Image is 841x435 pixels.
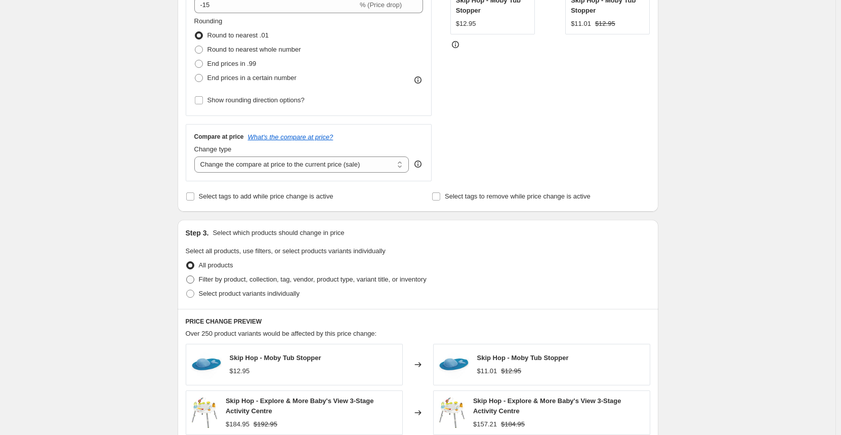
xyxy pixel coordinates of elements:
[226,419,249,429] div: $184.95
[473,419,497,429] div: $157.21
[248,133,333,141] button: What's the compare at price?
[226,397,374,415] span: Skip Hop - Explore & More Baby's View 3-Stage Activity Centre
[191,398,218,428] img: skip-hop-explore-more-baby-s-view-3-stage-activity-centre-31223399947_80x.jpg
[413,159,423,169] div: help
[473,397,621,415] span: Skip Hop - Explore & More Baby's View 3-Stage Activity Centre
[595,19,615,29] strike: $12.95
[501,419,525,429] strike: $184.95
[439,349,469,380] img: skip-hop-moby-tub-stopper-31223397259_80x.jpg
[191,349,222,380] img: skip-hop-moby-tub-stopper-31223397259_80x.jpg
[194,145,232,153] span: Change type
[439,398,465,428] img: skip-hop-explore-more-baby-s-view-3-stage-activity-centre-31223399947_80x.jpg
[186,318,650,326] h6: PRICE CHANGE PREVIEW
[445,192,591,200] span: Select tags to remove while price change is active
[230,354,321,362] span: Skip Hop - Moby Tub Stopper
[477,354,569,362] span: Skip Hop - Moby Tub Stopper
[207,46,301,53] span: Round to nearest whole number
[186,247,386,255] span: Select all products, use filters, or select products variants individually
[456,19,476,29] div: $12.95
[194,17,223,25] span: Rounding
[254,419,277,429] strike: $192.95
[194,133,244,141] h3: Compare at price
[207,31,269,39] span: Round to nearest .01
[186,228,209,238] h2: Step 3.
[571,19,591,29] div: $11.01
[199,261,233,269] span: All products
[501,366,521,376] strike: $12.95
[186,330,377,337] span: Over 250 product variants would be affected by this price change:
[199,290,300,297] span: Select product variants individually
[207,74,297,82] span: End prices in a certain number
[207,96,305,104] span: Show rounding direction options?
[207,60,257,67] span: End prices in .99
[213,228,344,238] p: Select which products should change in price
[230,366,250,376] div: $12.95
[199,192,333,200] span: Select tags to add while price change is active
[360,1,402,9] span: % (Price drop)
[477,366,497,376] div: $11.01
[199,275,427,283] span: Filter by product, collection, tag, vendor, product type, variant title, or inventory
